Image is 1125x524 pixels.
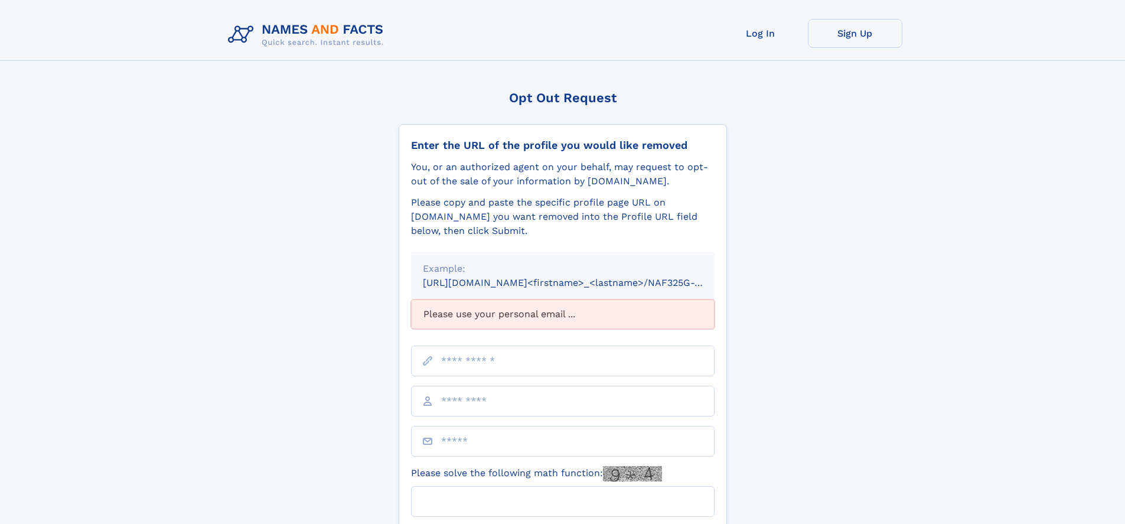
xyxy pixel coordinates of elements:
div: Enter the URL of the profile you would like removed [411,139,715,152]
img: Logo Names and Facts [223,19,393,51]
label: Please solve the following math function: [411,466,662,481]
small: [URL][DOMAIN_NAME]<firstname>_<lastname>/NAF325G-xxxxxxxx [423,277,737,288]
div: Opt Out Request [399,90,727,105]
div: Please copy and paste the specific profile page URL on [DOMAIN_NAME] you want removed into the Pr... [411,196,715,238]
a: Sign Up [808,19,902,48]
a: Log In [713,19,808,48]
div: Example: [423,262,703,276]
div: Please use your personal email ... [411,300,715,329]
div: You, or an authorized agent on your behalf, may request to opt-out of the sale of your informatio... [411,160,715,188]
